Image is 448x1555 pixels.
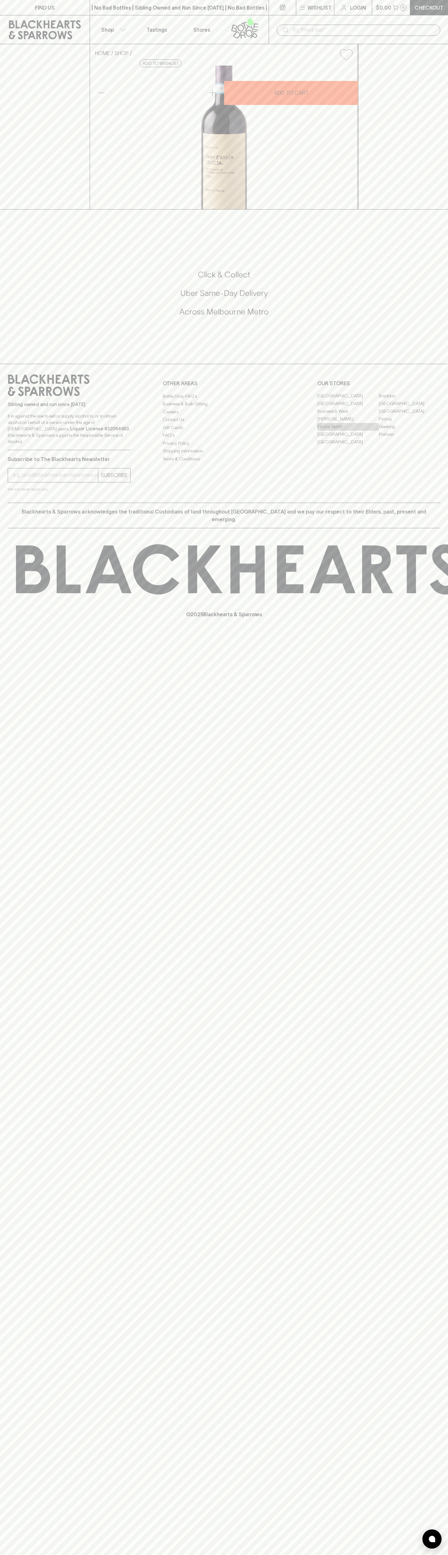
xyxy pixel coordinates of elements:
[317,379,440,387] p: OUR STORES
[317,408,379,415] a: Brunswick West
[193,26,210,34] p: Stores
[90,66,358,209] img: 2034.png
[317,392,379,400] a: [GEOGRAPHIC_DATA]
[307,4,332,12] p: Wishlist
[8,455,131,463] p: Subscribe to The Blackhearts Newsletter
[274,89,308,97] p: ADD TO CART
[379,431,440,438] a: Prahran
[13,470,98,480] input: e.g. jane@blackheartsandsparrows.com.au
[8,288,440,299] h5: Uber Same-Day Delivery
[338,47,355,63] button: Add to wishlist
[8,269,440,280] h5: Click & Collect
[134,15,179,44] a: Tastings
[8,244,440,351] div: Call to action block
[379,415,440,423] a: Fitzroy
[8,413,131,445] p: It is against the law to sell or supply alcohol to, or to obtain alcohol on behalf of a person un...
[140,60,182,67] button: Add to wishlist
[95,50,110,56] a: HOME
[90,15,135,44] button: Shop
[415,4,444,12] p: Checkout
[163,424,286,431] a: Gift Cards
[179,15,224,44] a: Stores
[317,415,379,423] a: [PERSON_NAME]
[8,401,131,408] p: Sibling owned and run since [DATE]
[101,26,114,34] p: Shop
[317,431,379,438] a: [GEOGRAPHIC_DATA]
[8,486,131,492] p: We will never spam you
[379,400,440,408] a: [GEOGRAPHIC_DATA]
[12,508,436,523] p: Blackhearts & Sparrows acknowledges the traditional Custodians of land throughout [GEOGRAPHIC_DAT...
[163,379,286,387] p: OTHER AREAS
[8,307,440,317] h5: Across Melbourne Metro
[376,4,391,12] p: $0.00
[317,438,379,446] a: [GEOGRAPHIC_DATA]
[350,4,366,12] p: Login
[224,81,358,105] button: ADD TO CART
[163,455,286,463] a: Terms & Conditions
[147,26,167,34] p: Tastings
[98,468,130,482] button: SUBSCRIBE
[429,1536,435,1542] img: bubble-icon
[163,447,286,455] a: Shipping Information
[379,408,440,415] a: [GEOGRAPHIC_DATA]
[402,6,404,9] p: 0
[163,439,286,447] a: Privacy Policy
[163,416,286,424] a: Contact Us
[163,400,286,408] a: Business & Bulk Gifting
[163,392,286,400] a: Bottle Drop FAQ's
[292,25,435,35] input: Try "Pinot noir"
[35,4,55,12] p: FIND US
[317,400,379,408] a: [GEOGRAPHIC_DATA]
[163,432,286,439] a: FAQ's
[379,392,440,400] a: Braddon
[317,423,379,431] a: Fitzroy North
[379,423,440,431] a: Geelong
[115,50,128,56] a: SHOP
[163,408,286,416] a: Careers
[101,471,128,479] p: SUBSCRIBE
[70,426,129,431] strong: Liquor License #32064953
